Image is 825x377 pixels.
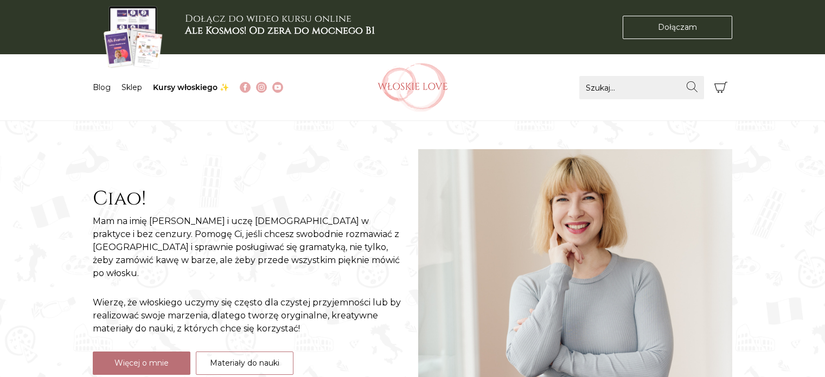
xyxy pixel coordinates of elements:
[153,82,229,92] a: Kursy włoskiego ✨
[93,215,407,280] p: Mam na imię [PERSON_NAME] i uczę [DEMOGRAPHIC_DATA] w praktyce i bez cenzury. Pomogę Ci, jeśli ch...
[185,24,375,37] b: Ale Kosmos! Od zera do mocnego B1
[378,63,448,112] img: Włoskielove
[196,352,293,375] a: Materiały do nauki
[623,16,732,39] a: Dołączam
[658,22,697,33] span: Dołączam
[93,352,190,375] a: Więcej o mnie
[185,13,375,36] h3: Dołącz do wideo kursu online
[93,296,407,335] p: Wierzę, że włoskiego uczymy się często dla czystej przyjemności lub by realizować swoje marzenia,...
[93,187,407,210] h2: Ciao!
[709,76,733,99] button: Koszyk
[93,82,111,92] a: Blog
[121,82,142,92] a: Sklep
[579,76,704,99] input: Szukaj...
